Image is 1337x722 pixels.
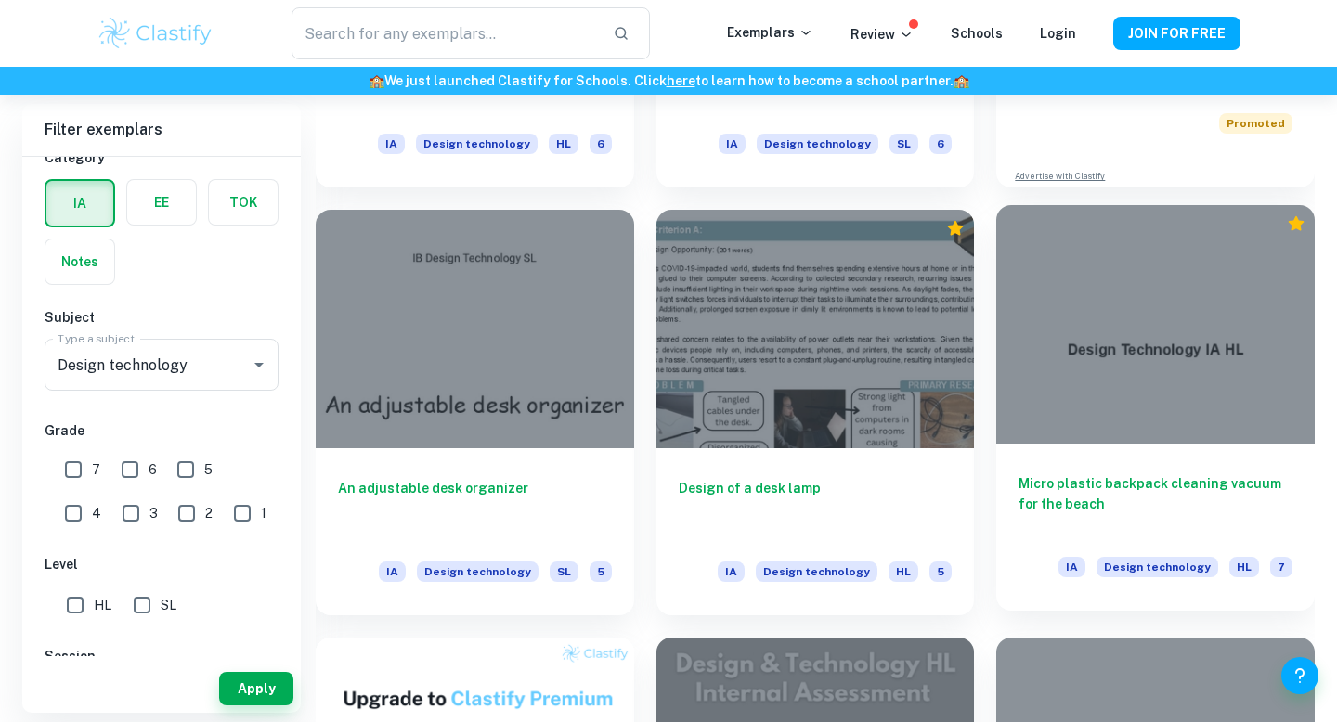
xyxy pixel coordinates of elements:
[1113,17,1240,50] button: JOIN FOR FREE
[45,420,279,441] h6: Grade
[316,210,634,615] a: An adjustable desk organizerIADesign technologySL5
[889,134,918,154] span: SL
[45,239,114,284] button: Notes
[1287,214,1305,233] div: Premium
[850,24,914,45] p: Review
[92,503,101,523] span: 4
[219,672,293,705] button: Apply
[22,104,301,156] h6: Filter exemplars
[149,503,158,523] span: 3
[204,459,213,480] span: 5
[1058,557,1085,577] span: IA
[946,219,965,238] div: Premium
[246,352,272,378] button: Open
[338,478,612,539] h6: An adjustable desk organizer
[205,503,213,523] span: 2
[1281,657,1318,694] button: Help and Feedback
[46,181,113,226] button: IA
[45,646,279,666] h6: Session
[97,15,214,52] img: Clastify logo
[127,180,196,225] button: EE
[590,561,612,582] span: 5
[1270,557,1292,577] span: 7
[550,561,578,582] span: SL
[590,134,612,154] span: 6
[951,26,1003,41] a: Schools
[369,73,384,88] span: 🏫
[996,210,1315,615] a: Micro plastic backpack cleaning vacuum for the beachIADesign technologyHL7
[45,148,279,168] h6: Category
[954,73,969,88] span: 🏫
[1219,113,1292,134] span: Promoted
[1097,557,1218,577] span: Design technology
[929,134,952,154] span: 6
[149,459,157,480] span: 6
[679,478,953,539] h6: Design of a desk lamp
[889,561,918,582] span: HL
[1019,473,1292,535] h6: Micro plastic backpack cleaning vacuum for the beach
[718,561,745,582] span: IA
[757,134,878,154] span: Design technology
[1015,170,1105,183] a: Advertise with Clastify
[261,503,266,523] span: 1
[756,561,877,582] span: Design technology
[378,134,405,154] span: IA
[719,134,746,154] span: IA
[549,134,578,154] span: HL
[416,134,538,154] span: Design technology
[58,330,135,346] label: Type a subject
[45,554,279,574] h6: Level
[417,561,539,582] span: Design technology
[92,459,100,480] span: 7
[4,71,1333,91] h6: We just launched Clastify for Schools. Click to learn how to become a school partner.
[292,7,598,59] input: Search for any exemplars...
[929,561,952,582] span: 5
[656,210,975,615] a: Design of a desk lampIADesign technologyHL5
[1229,557,1259,577] span: HL
[209,180,278,225] button: TOK
[379,561,406,582] span: IA
[94,595,111,615] span: HL
[1040,26,1076,41] a: Login
[45,307,279,328] h6: Subject
[667,73,695,88] a: here
[727,22,813,43] p: Exemplars
[161,595,176,615] span: SL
